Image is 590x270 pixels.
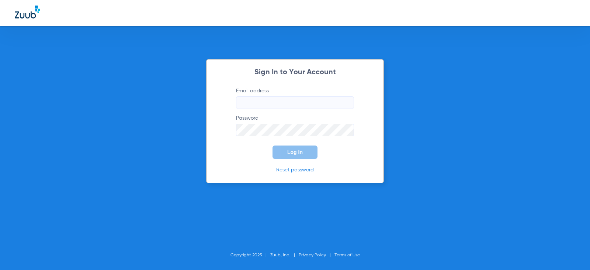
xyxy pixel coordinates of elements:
[15,6,40,18] img: Zuub Logo
[273,146,317,159] button: Log In
[276,167,314,172] a: Reset password
[236,115,354,136] label: Password
[230,252,270,259] li: Copyright 2025
[225,69,365,76] h2: Sign In to Your Account
[334,253,360,257] a: Terms of Use
[287,149,303,155] span: Log In
[236,96,354,109] input: Email address
[236,124,354,136] input: Password
[236,87,354,109] label: Email address
[270,252,299,259] li: Zuub, Inc.
[299,253,326,257] a: Privacy Policy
